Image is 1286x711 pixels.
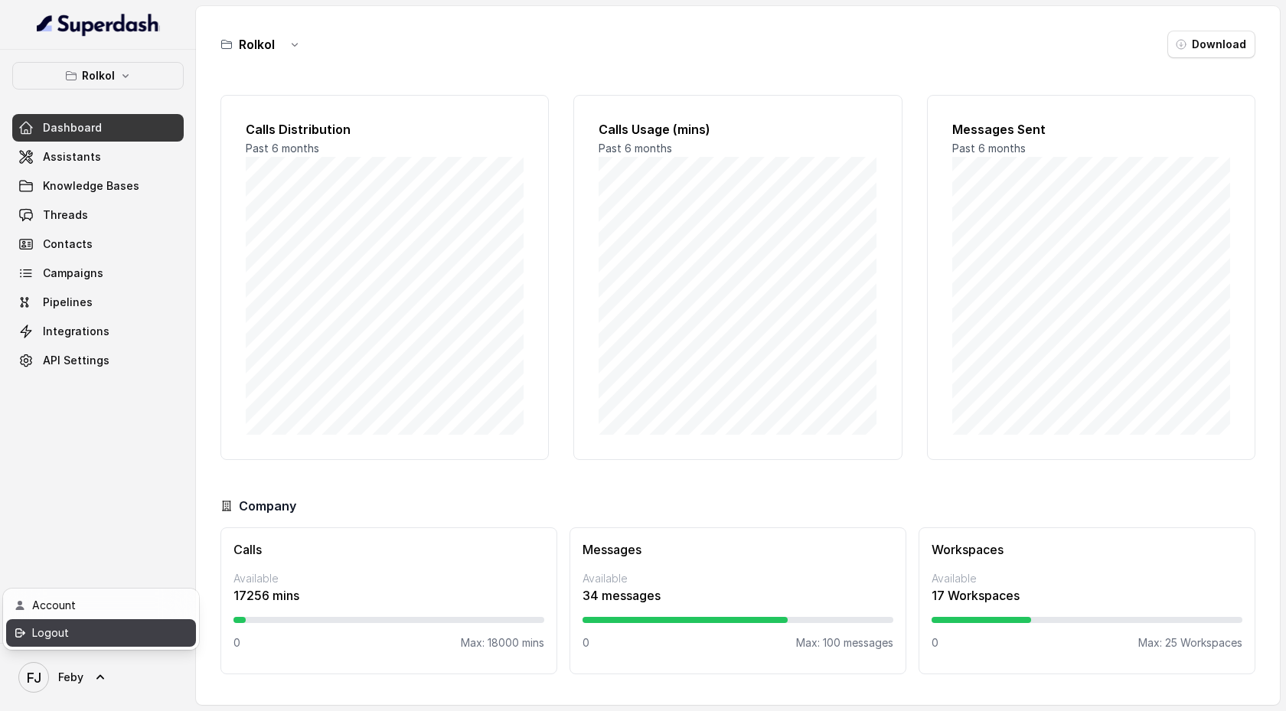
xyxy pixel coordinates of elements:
[3,589,199,650] div: Feby
[27,670,41,686] text: FJ
[32,596,162,615] div: Account
[12,656,184,699] a: Feby
[32,624,162,642] div: Logout
[58,670,83,685] span: Feby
